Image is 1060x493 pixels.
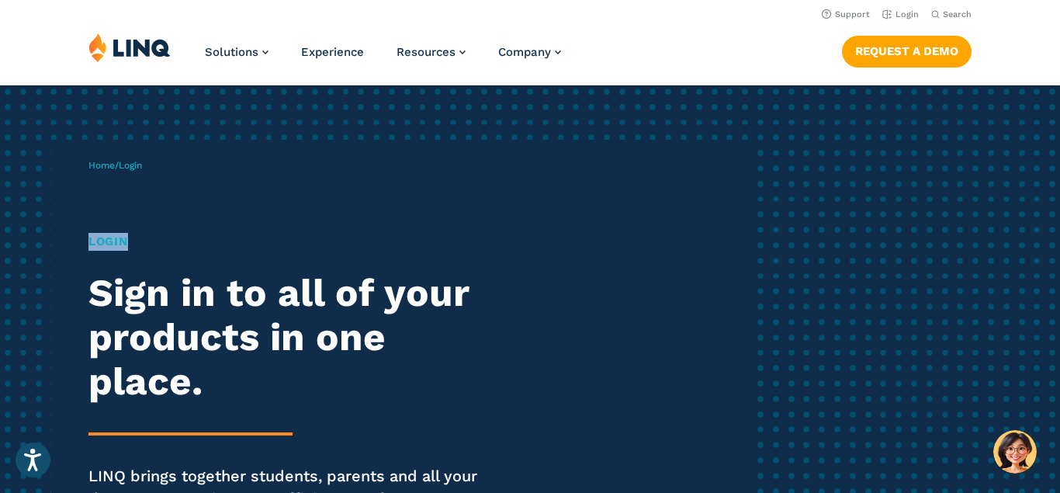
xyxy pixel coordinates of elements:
img: LINQ | K‑12 Software [88,33,171,62]
button: Hello, have a question? Let’s chat. [993,430,1037,474]
span: Company [498,45,551,59]
h2: Sign in to all of your products in one place. [88,271,497,403]
span: Login [119,160,142,171]
a: Login [882,9,919,19]
a: Solutions [205,45,268,59]
a: Support [822,9,870,19]
a: Resources [397,45,466,59]
span: Solutions [205,45,258,59]
a: Home [88,160,115,171]
button: Open Search Bar [931,9,972,20]
nav: Primary Navigation [205,33,561,84]
a: Request a Demo [842,36,972,67]
span: / [88,160,142,171]
span: Resources [397,45,456,59]
h1: Login [88,233,497,251]
span: Search [943,9,972,19]
a: Experience [301,45,364,59]
a: Company [498,45,561,59]
nav: Button Navigation [842,33,972,67]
